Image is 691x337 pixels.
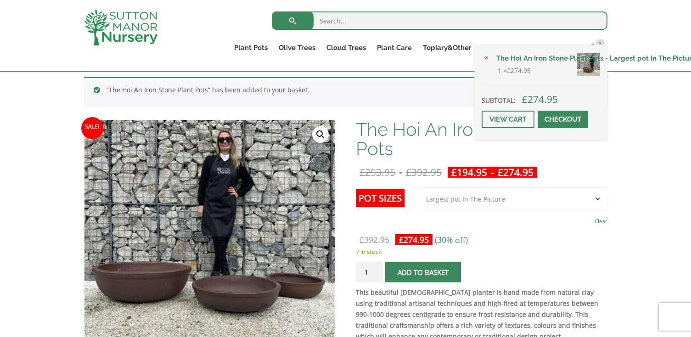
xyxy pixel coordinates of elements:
a: Delivery [508,41,547,54]
p: 7 in stock [356,246,607,257]
bdi: 274.95 [498,166,534,179]
span: Sale! [81,117,103,139]
label: Pot Sizes [356,189,404,207]
span: £ [498,166,503,179]
a: Plant Care [371,41,417,54]
button: Add to basket [385,262,461,282]
a: Remove The Hoi An Iron Stone Plant Pots - Largest pot In The Picture from basket [482,54,492,64]
span: £ [406,166,411,179]
img: logo [84,9,157,45]
div: “The Hoi An Iron Stone Plant Pots” has been added to your basket. [84,77,607,107]
a: 1 [584,41,607,54]
a: View full-screen image gallery [312,126,329,143]
a: Olive Trees [273,41,321,54]
span: (30% off) [435,234,468,245]
a: About [477,41,508,54]
a: Checkout [538,111,588,128]
span: £ [360,166,365,179]
img: The Hoi An Iron Stone Plant Pots - Largest pot In The Picture [577,53,600,76]
span: £ [507,66,511,75]
span: £ [451,166,457,179]
span: £ [360,234,364,245]
span: £ [522,93,528,106]
a: The Hoi An Iron Stone Plant Pots - Largest pot In The Picture [491,51,600,65]
strong: Subtotal: [482,96,516,105]
a: Topiary&Other [417,41,477,54]
input: Search... [272,11,607,30]
h1: The Hoi An Iron Stone Plant Pots [356,120,607,158]
bdi: 274.95 [507,66,531,75]
a: View cart [482,111,534,128]
bdi: 194.95 [451,166,487,179]
input: Product quantity [356,262,383,282]
span: 1 [595,39,605,48]
a: Cloud Trees [321,41,371,54]
bdi: 392.95 [406,166,442,179]
a: Clear options [595,215,607,228]
span: £ [399,234,404,245]
bdi: 392.95 [360,234,389,245]
ins: - [448,167,537,178]
bdi: 274.95 [522,93,558,106]
a: Contact [547,41,584,54]
bdi: 274.95 [399,234,429,245]
del: - [356,167,445,178]
a: Plant Pots [229,41,273,54]
bdi: 253.95 [360,166,395,179]
span: 1 × [498,65,531,76]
